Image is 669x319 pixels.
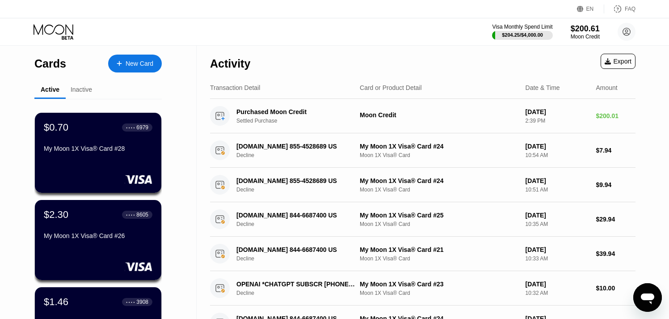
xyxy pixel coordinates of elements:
[526,212,589,219] div: [DATE]
[625,6,635,12] div: FAQ
[41,86,59,93] div: Active
[526,152,589,158] div: 10:54 AM
[526,246,589,253] div: [DATE]
[236,290,365,296] div: Decline
[44,122,68,133] div: $0.70
[210,168,635,202] div: [DOMAIN_NAME] 855-4528689 USDeclineMy Moon 1X Visa® Card #24Moon 1X Visa® Card[DATE]10:51 AM$9.94
[44,232,152,239] div: My Moon 1X Visa® Card #26
[601,54,635,69] div: Export
[360,152,518,158] div: Moon 1X Visa® Card
[108,55,162,72] div: New Card
[605,58,631,65] div: Export
[360,255,518,262] div: Moon 1X Visa® Card
[596,84,617,91] div: Amount
[502,32,543,38] div: $204.25 / $4,000.00
[360,221,518,227] div: Moon 1X Visa® Card
[360,290,518,296] div: Moon 1X Visa® Card
[596,147,635,154] div: $7.94
[596,216,635,223] div: $29.94
[210,133,635,168] div: [DOMAIN_NAME] 855-4528689 USDeclineMy Moon 1X Visa® Card #24Moon 1X Visa® Card[DATE]10:54 AM$7.94
[577,4,604,13] div: EN
[360,246,518,253] div: My Moon 1X Visa® Card #21
[571,24,600,40] div: $200.61Moon Credit
[596,285,635,292] div: $10.00
[236,212,356,219] div: [DOMAIN_NAME] 844-6687400 US
[586,6,594,12] div: EN
[360,212,518,219] div: My Moon 1X Visa® Card #25
[571,34,600,40] div: Moon Credit
[596,181,635,188] div: $9.94
[44,296,68,308] div: $1.46
[136,124,148,131] div: 6979
[236,108,356,115] div: Purchased Moon Credit
[236,187,365,193] div: Decline
[596,112,635,119] div: $200.01
[526,281,589,288] div: [DATE]
[526,177,589,184] div: [DATE]
[236,246,356,253] div: [DOMAIN_NAME] 844-6687400 US
[526,118,589,124] div: 2:39 PM
[526,187,589,193] div: 10:51 AM
[360,187,518,193] div: Moon 1X Visa® Card
[44,145,152,152] div: My Moon 1X Visa® Card #28
[35,200,161,280] div: $2.30● ● ● ●8605My Moon 1X Visa® Card #26
[126,126,135,129] div: ● ● ● ●
[571,24,600,34] div: $200.61
[44,209,68,221] div: $2.30
[210,99,635,133] div: Purchased Moon CreditSettled PurchaseMoon Credit[DATE]2:39 PM$200.01
[126,213,135,216] div: ● ● ● ●
[210,237,635,271] div: [DOMAIN_NAME] 844-6687400 USDeclineMy Moon 1X Visa® Card #21Moon 1X Visa® Card[DATE]10:33 AM$39.94
[526,108,589,115] div: [DATE]
[136,299,148,305] div: 3908
[596,250,635,257] div: $39.94
[526,143,589,150] div: [DATE]
[360,281,518,288] div: My Moon 1X Visa® Card #23
[236,177,356,184] div: [DOMAIN_NAME] 855-4528689 US
[526,84,560,91] div: Date & Time
[71,86,92,93] div: Inactive
[210,271,635,306] div: OPENAI *CHATGPT SUBSCR [PHONE_NUMBER] USDeclineMy Moon 1X Visa® Card #23Moon 1X Visa® Card[DATE]1...
[633,283,662,312] iframe: Button to launch messaging window
[526,290,589,296] div: 10:32 AM
[136,212,148,218] div: 8605
[360,177,518,184] div: My Moon 1X Visa® Card #24
[236,221,365,227] div: Decline
[492,24,552,40] div: Visa Monthly Spend Limit$204.25/$4,000.00
[210,57,250,70] div: Activity
[360,143,518,150] div: My Moon 1X Visa® Card #24
[35,113,161,193] div: $0.70● ● ● ●6979My Moon 1X Visa® Card #28
[236,118,365,124] div: Settled Purchase
[236,281,356,288] div: OPENAI *CHATGPT SUBSCR [PHONE_NUMBER] US
[236,143,356,150] div: [DOMAIN_NAME] 855-4528689 US
[526,221,589,227] div: 10:35 AM
[210,202,635,237] div: [DOMAIN_NAME] 844-6687400 USDeclineMy Moon 1X Visa® Card #25Moon 1X Visa® Card[DATE]10:35 AM$29.94
[604,4,635,13] div: FAQ
[126,60,153,68] div: New Card
[360,111,518,119] div: Moon Credit
[34,57,66,70] div: Cards
[492,24,552,30] div: Visa Monthly Spend Limit
[360,84,422,91] div: Card or Product Detail
[236,255,365,262] div: Decline
[126,301,135,303] div: ● ● ● ●
[210,84,260,91] div: Transaction Detail
[526,255,589,262] div: 10:33 AM
[236,152,365,158] div: Decline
